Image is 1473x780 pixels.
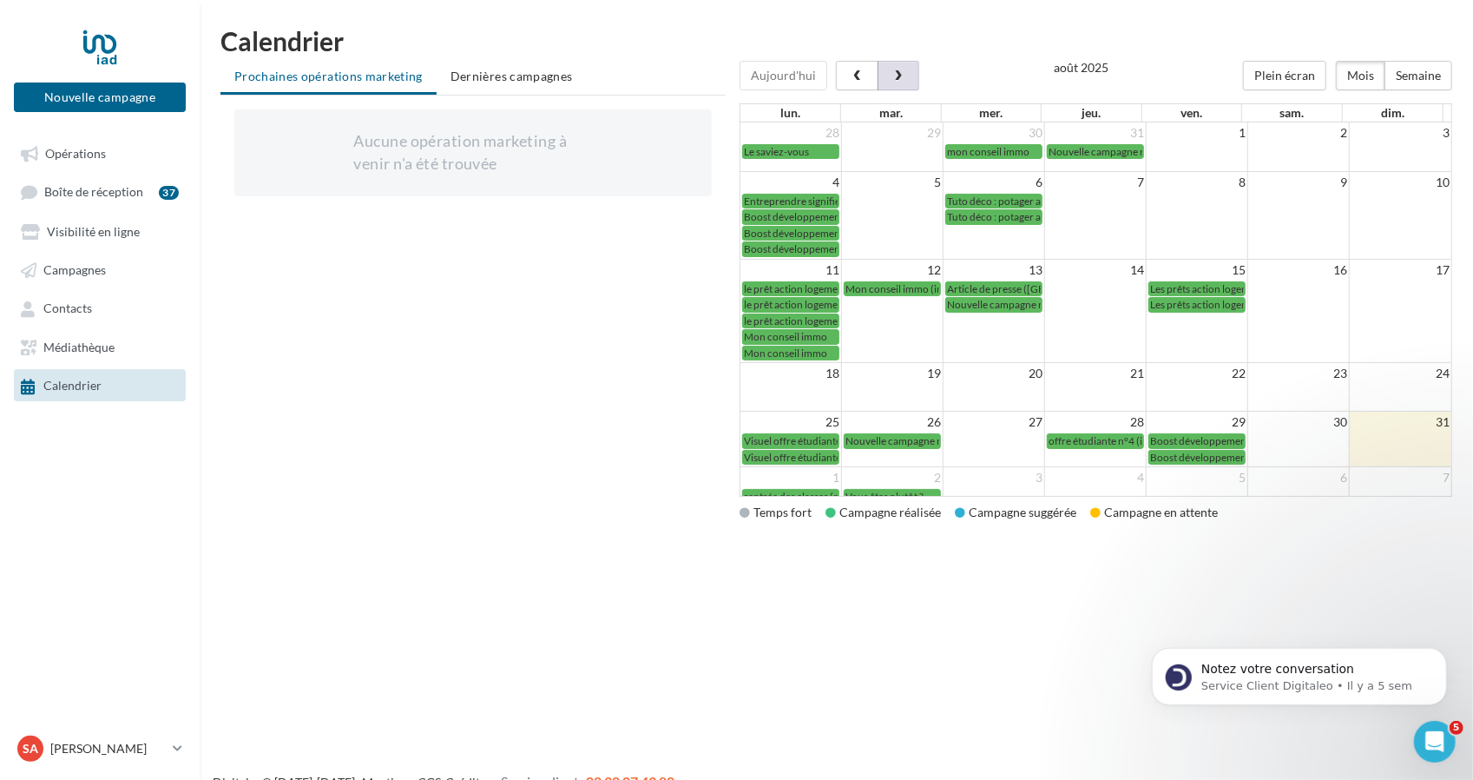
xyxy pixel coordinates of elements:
td: 23 [1248,363,1350,385]
td: 4 [1045,467,1147,489]
a: Mon conseil immo [742,346,840,360]
td: 28 [740,122,842,143]
div: Campagne suggérée [955,504,1076,521]
td: 31 [1045,122,1147,143]
h2: août 2025 [1054,61,1108,74]
h1: Calendrier [220,28,1452,54]
span: Entreprendre signifie [744,195,840,208]
span: mon conseil immo [947,145,1029,158]
td: 2 [1248,122,1350,143]
span: Tuto déco : potager avec des boites de conserves [947,195,1164,208]
a: le prêt action logement [742,314,840,328]
td: 25 [740,412,842,433]
span: le prêt action logement [744,314,847,327]
iframe: Intercom live chat [1414,721,1456,763]
th: jeu. [1042,104,1142,122]
td: 14 [1045,259,1147,281]
td: 15 [1147,259,1248,281]
a: Les prêts action logement [1148,281,1246,296]
td: 26 [842,412,944,433]
span: Boost développement n°3 [1150,434,1268,447]
a: Boîte de réception37 [10,175,189,208]
div: Campagne en attente [1090,504,1218,521]
span: Les prêts action logement [1150,298,1265,311]
a: Boost développement n°2 [742,241,840,256]
td: 28 [1045,412,1147,433]
a: Visuel offre étudiante n°4 [742,433,840,448]
td: 24 [1350,363,1451,385]
span: Dernières campagnes [450,69,573,83]
span: Visibilité en ligne [47,224,140,239]
td: 8 [1147,172,1248,194]
td: 30 [944,122,1045,143]
span: Nouvelle campagne réseau social du [DATE] 15:17 [1049,145,1275,158]
p: [PERSON_NAME] [50,740,166,757]
td: 29 [1147,412,1248,433]
span: Mon conseil immo [744,347,827,360]
a: le prêt action logement [742,281,840,296]
td: 2 [842,467,944,489]
div: Temps fort [740,504,812,521]
span: le prêt action logement [744,282,847,295]
td: 17 [1350,259,1451,281]
th: sam. [1242,104,1343,122]
th: dim. [1342,104,1443,122]
button: Nouvelle campagne [14,83,186,112]
iframe: Intercom notifications message [1126,611,1473,733]
a: SA [PERSON_NAME] [14,732,186,765]
span: Vous êtes plutôt ? [845,490,924,503]
span: le prêt action logement [744,298,847,311]
a: Vous êtes plutôt ? [844,489,941,504]
span: Opérations [45,146,106,161]
span: Mon conseil immo [744,330,827,343]
a: Nouvelle campagne réseau social du [DATE] 15:17 [1047,144,1144,159]
a: offre étudiante n°4 (insta) [1047,433,1144,448]
span: Le saviez-vous [744,145,809,158]
a: Les prêts action logement [1148,297,1246,312]
a: Tuto déco : potager avec des boites de conserves [945,209,1042,224]
span: Boîte de réception [44,185,143,200]
a: Nouvelle campagne réseau social du [DATE] 08:38 [844,433,941,448]
a: Campagnes [10,254,189,285]
td: 6 [944,172,1045,194]
span: Médiathèque [43,340,115,354]
span: Nouvelle campagne réseau social du [DATE] 11:52 [947,298,1174,311]
a: rentrée des classes (mère) [742,489,840,504]
button: Mois [1336,61,1385,90]
span: Article de presse ([GEOGRAPHIC_DATA] 1) [947,282,1143,295]
span: Tuto déco : potager avec des boites de conserves [947,210,1164,223]
a: Tuto déco : potager avec des boites de conserves [945,194,1042,208]
td: 6 [1248,467,1350,489]
td: 18 [740,363,842,385]
td: 11 [740,259,842,281]
td: 5 [1147,467,1248,489]
a: Entreprendre signifie [742,194,840,208]
a: Boost développement n°3 [1148,450,1246,465]
td: 30 [1248,412,1350,433]
span: rentrée des classes (mère) [744,490,860,503]
td: 1 [1147,122,1248,143]
td: 10 [1350,172,1451,194]
td: 12 [842,259,944,281]
span: Visuel offre étudiante n°4 [744,434,859,447]
span: Boost développement n°3 [1150,451,1268,464]
span: Les prêts action logement [1150,282,1265,295]
td: 3 [944,467,1045,489]
a: Calendrier [10,369,189,400]
button: Aujourd'hui [740,61,827,90]
span: Contacts [43,301,92,316]
div: Aucune opération marketing à venir n'a été trouvée [353,130,592,175]
td: 27 [944,412,1045,433]
a: Boost développement n°2 [742,209,840,224]
td: 5 [842,172,944,194]
td: 13 [944,259,1045,281]
span: 5 [1450,721,1463,735]
td: 7 [1350,467,1451,489]
a: mon conseil immo [945,144,1042,159]
a: Boost développement n°2 [742,226,840,241]
a: Mon conseil immo (instagram) [844,281,941,296]
div: Campagne réalisée [825,504,941,521]
a: Le saviez-vous [742,144,840,159]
